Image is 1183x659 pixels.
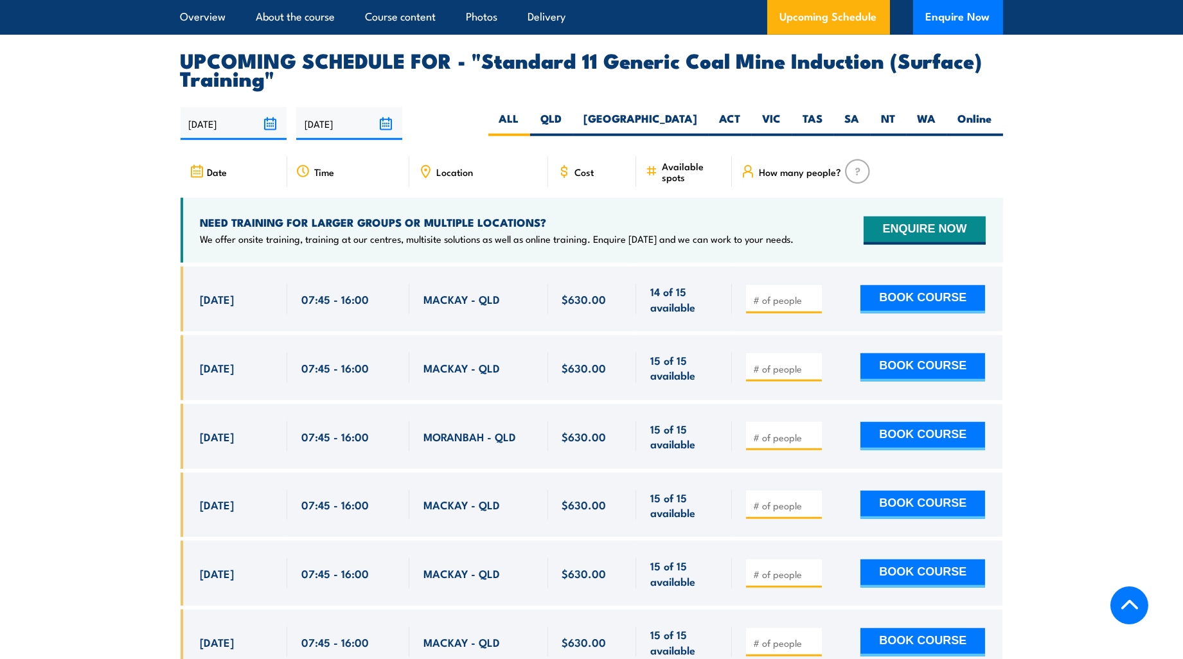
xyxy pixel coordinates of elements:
span: [DATE] [200,566,235,581]
span: Cost [575,166,594,177]
span: 07:45 - 16:00 [301,497,369,512]
h2: UPCOMING SCHEDULE FOR - "Standard 11 Generic Coal Mine Induction (Surface) Training" [181,51,1003,87]
input: # of people [753,568,817,581]
span: $630.00 [562,292,607,306]
span: MACKAY - QLD [423,497,500,512]
label: TAS [792,111,834,136]
span: MACKAY - QLD [423,292,500,306]
span: 07:45 - 16:00 [301,566,369,581]
label: WA [907,111,947,136]
label: ALL [488,111,530,136]
span: 14 of 15 available [650,284,718,314]
span: $630.00 [562,566,607,581]
span: 07:45 - 16:00 [301,429,369,444]
label: ACT [709,111,752,136]
input: From date [181,107,287,140]
p: We offer onsite training, training at our centres, multisite solutions as well as online training... [200,233,794,245]
label: Online [947,111,1003,136]
button: BOOK COURSE [860,559,985,588]
input: # of people [753,499,817,512]
span: [DATE] [200,360,235,375]
span: Date [208,166,227,177]
span: MACKAY - QLD [423,635,500,649]
button: BOOK COURSE [860,422,985,450]
span: 15 of 15 available [650,421,718,452]
label: VIC [752,111,792,136]
span: 07:45 - 16:00 [301,292,369,306]
span: 15 of 15 available [650,558,718,588]
button: BOOK COURSE [860,491,985,519]
span: Location [436,166,473,177]
span: Time [314,166,334,177]
h4: NEED TRAINING FOR LARGER GROUPS OR MULTIPLE LOCATIONS? [200,215,794,229]
label: NT [871,111,907,136]
span: 07:45 - 16:00 [301,635,369,649]
button: BOOK COURSE [860,628,985,656]
span: $630.00 [562,429,607,444]
button: BOOK COURSE [860,285,985,313]
span: [DATE] [200,292,235,306]
span: $630.00 [562,497,607,512]
span: 15 of 15 available [650,490,718,520]
span: [DATE] [200,635,235,649]
button: BOOK COURSE [860,353,985,382]
input: # of people [753,637,817,649]
input: # of people [753,362,817,375]
span: Available spots [662,161,723,182]
span: 15 of 15 available [650,353,718,383]
span: MORANBAH - QLD [423,429,516,444]
label: SA [834,111,871,136]
span: [DATE] [200,429,235,444]
button: ENQUIRE NOW [864,216,985,245]
span: How many people? [759,166,841,177]
label: [GEOGRAPHIC_DATA] [573,111,709,136]
input: # of people [753,431,817,444]
span: [DATE] [200,497,235,512]
span: 15 of 15 available [650,627,718,657]
input: # of people [753,294,817,306]
span: MACKAY - QLD [423,360,500,375]
input: To date [296,107,402,140]
span: $630.00 [562,360,607,375]
label: QLD [530,111,573,136]
span: MACKAY - QLD [423,566,500,581]
span: $630.00 [562,635,607,649]
span: 07:45 - 16:00 [301,360,369,375]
